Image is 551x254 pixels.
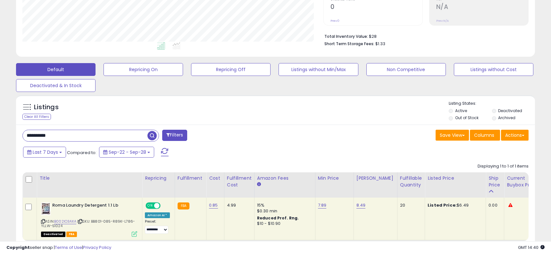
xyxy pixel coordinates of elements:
div: Min Price [318,175,351,182]
b: Listed Price: [428,202,457,208]
button: Sep-22 - Sep-28 [99,147,154,158]
div: Preset: [145,219,170,234]
div: Repricing [145,175,172,182]
div: ASIN: [41,202,137,236]
strong: Copyright [6,244,30,250]
span: All listings that are unavailable for purchase on Amazon for any reason other than out-of-stock [41,232,65,237]
div: seller snap | | [6,245,111,251]
div: Cost [209,175,221,182]
span: OFF [160,203,170,209]
button: Listings without Min/Max [279,63,358,76]
span: 2025-10-6 14:40 GMT [518,244,545,250]
a: Terms of Use [55,244,82,250]
b: Roma Laundry Detergent 1.1 Lb [52,202,130,210]
small: Prev: N/A [436,19,449,23]
span: FBA [66,232,77,237]
div: Current Buybox Price [507,175,540,188]
div: Fulfillment Cost [227,175,252,188]
label: Archived [498,115,515,120]
div: Fulfillment [178,175,204,182]
label: Out of Stock [455,115,479,120]
div: Displaying 1 to 1 of 1 items [478,163,529,169]
button: Last 7 Days [23,147,66,158]
button: Default [16,63,96,76]
button: Filters [162,130,187,141]
div: 4.99 [227,202,249,208]
button: Actions [501,130,529,141]
a: 8.49 [356,202,366,209]
button: Save View [436,130,469,141]
small: Amazon Fees. [257,182,261,187]
span: Columns [474,132,494,138]
button: Columns [470,130,500,141]
div: Amazon Fees [257,175,313,182]
small: FBA [178,202,189,209]
div: [PERSON_NAME] [356,175,395,182]
div: Ship Price [488,175,501,188]
div: Fulfillable Quantity [400,175,422,188]
img: 51yeAeb8yBL._SL40_.jpg [41,202,51,215]
span: Last 7 Days [33,149,58,155]
p: Listing States: [449,101,535,107]
div: $6.49 [428,202,481,208]
h2: N/A [436,3,528,12]
a: B002IO3AXA [54,219,76,224]
b: Total Inventory Value: [324,34,368,39]
a: Privacy Policy [83,244,111,250]
label: Active [455,108,467,113]
h2: 0 [330,3,422,12]
div: $10 - $10.90 [257,221,310,226]
div: $0.30 min [257,208,310,214]
button: Non Competitive [366,63,446,76]
b: Short Term Storage Fees: [324,41,374,46]
button: Listings without Cost [454,63,533,76]
span: $1.33 [375,41,385,47]
span: Compared to: [67,150,96,156]
button: Repricing On [104,63,183,76]
a: 0.85 [209,202,218,209]
small: Prev: 0 [330,19,339,23]
div: 0.00 [488,202,499,208]
label: Deactivated [498,108,522,113]
li: $28 [324,32,524,40]
div: Amazon AI * [145,212,170,218]
a: 7.89 [318,202,327,209]
div: Listed Price [428,175,483,182]
div: 20 [400,202,420,208]
div: Title [39,175,139,182]
b: Reduced Prof. Rng. [257,215,299,221]
span: Sep-22 - Sep-28 [109,149,146,155]
button: Deactivated & In Stock [16,79,96,92]
div: 15% [257,202,310,208]
button: Repricing Off [191,63,271,76]
div: Clear All Filters [22,114,51,120]
span: ON [146,203,154,209]
h5: Listings [34,103,59,112]
span: | SKU: BB801-085-R89K-L786-YLLW-51024 [41,219,135,228]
